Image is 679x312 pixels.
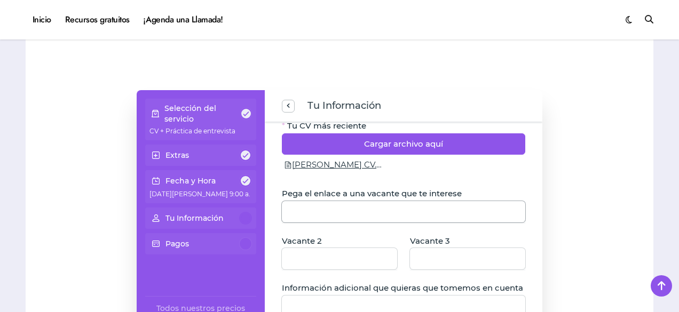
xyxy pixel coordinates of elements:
span: Información adicional que quieras que tomemos en cuenta [282,283,523,293]
p: Tu Información [165,213,224,223]
span: Tu Información [307,99,381,114]
button: Cargar archivo aquí [282,133,525,155]
span: Cargar archivo aquí [364,138,443,150]
a: ¡Agenda una Llamada! [137,5,230,34]
span: CV + Práctica de entrevista [149,127,235,135]
a: Recursos gratuitos [58,5,137,34]
span: JOSE ENRIQUE OLMOS CV.pdf [292,159,386,171]
span: Tu CV más reciente [287,121,366,131]
p: Selección del servicio [164,103,240,124]
span: Vacante 2 [282,236,322,246]
span: [DATE][PERSON_NAME] 9:00 a. m. [149,190,260,198]
a: Inicio [26,5,58,34]
p: Fecha y Hora [165,175,216,186]
button: previous step [282,100,295,113]
span: Pega el enlace a una vacante que te interese [282,188,462,199]
p: Extras [165,150,189,161]
p: Pagos [165,238,189,249]
span: Vacante 3 [410,236,450,246]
